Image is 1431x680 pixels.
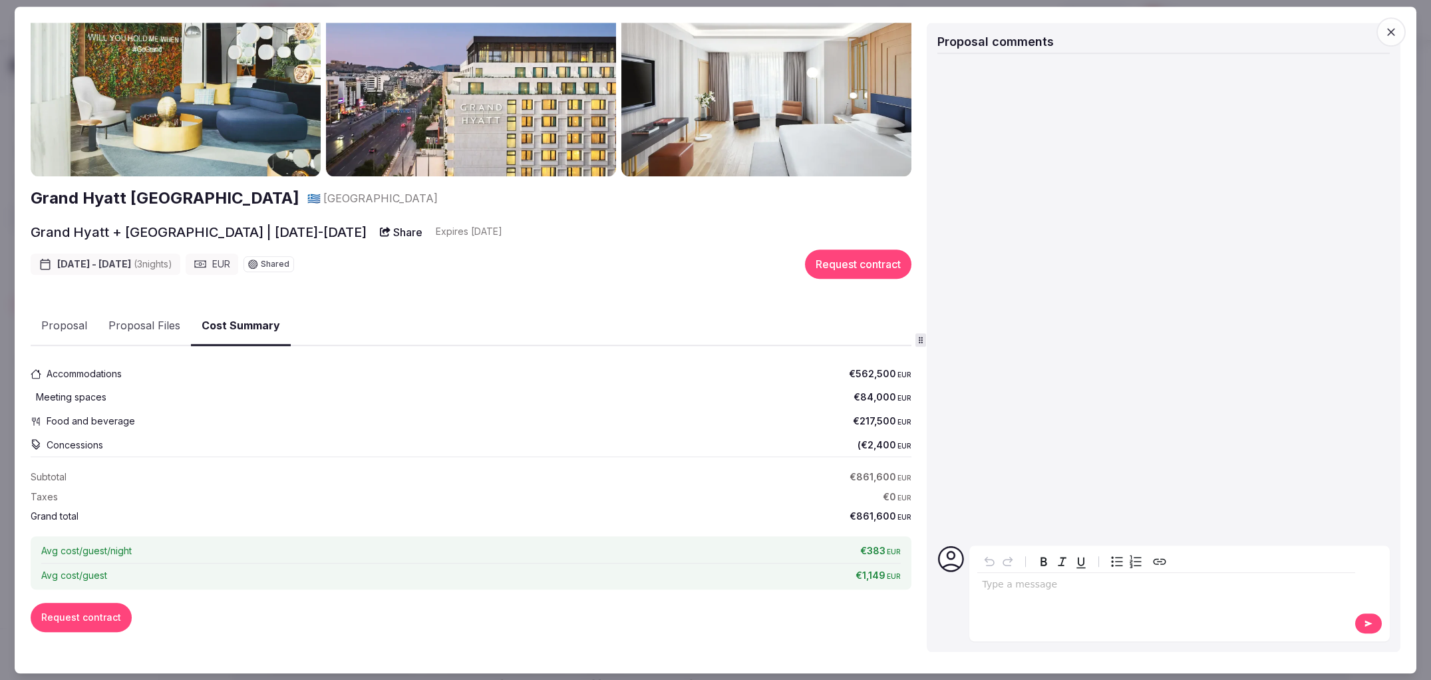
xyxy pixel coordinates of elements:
div: toggle group [1108,552,1145,571]
img: Gallery photo 1 [31,13,321,176]
button: Share [372,220,431,244]
span: ( 3 night s ) [134,258,172,269]
button: Request contract [805,250,911,279]
button: Cost Summary [191,307,291,346]
span: EUR [897,474,911,482]
span: €1,149 [856,569,901,582]
span: €861,600 [850,470,911,484]
span: [GEOGRAPHIC_DATA] [323,191,438,206]
span: EUR [897,371,911,379]
h2: Grand Hyatt + [GEOGRAPHIC_DATA] | [DATE]-[DATE] [31,223,367,242]
span: Proposal comments [937,35,1054,49]
button: Italic [1053,552,1072,571]
button: Bulleted list [1108,552,1126,571]
span: EUR [887,548,901,556]
span: [DATE] - [DATE] [57,257,172,271]
span: ( [858,438,861,452]
span: €0 [883,490,911,504]
button: Underline [1072,552,1090,571]
span: €84,000 [854,391,911,405]
span: €217,500 [853,415,911,428]
span: Avg cost/guest [41,569,107,582]
button: Proposal [31,307,98,346]
span: EUR [887,572,901,580]
div: EUR [186,254,238,275]
a: Grand Hyatt [GEOGRAPHIC_DATA] [31,187,299,210]
span: Meeting spaces [36,391,106,405]
span: EUR [897,494,911,502]
span: Grand total [31,510,79,524]
span: EUR [897,395,911,403]
button: 🇬🇷 [307,191,321,206]
span: Taxes [31,490,58,504]
button: Create link [1150,552,1169,571]
span: 🇬🇷 [307,192,321,205]
span: Subtotal [31,470,67,484]
div: editable markdown [977,573,1356,599]
button: Proposal Files [98,307,191,346]
span: Shared [261,260,289,268]
div: Expire s [DATE] [436,225,502,238]
button: Numbered list [1126,552,1145,571]
span: €562,500 [849,367,911,381]
button: Bold [1034,552,1053,571]
span: €2,400 [861,438,911,452]
span: Accommodations [47,367,122,381]
img: Gallery photo 3 [621,13,911,176]
span: Avg cost/guest/night [41,544,132,558]
img: Gallery photo 2 [326,13,616,176]
span: EUR [897,514,911,522]
span: €383 [860,544,901,558]
span: Concessions [47,438,103,452]
span: EUR [897,418,911,426]
button: Request contract [31,603,132,632]
span: €861,600 [850,510,911,524]
span: EUR [897,442,911,450]
span: Food and beverage [47,415,135,428]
